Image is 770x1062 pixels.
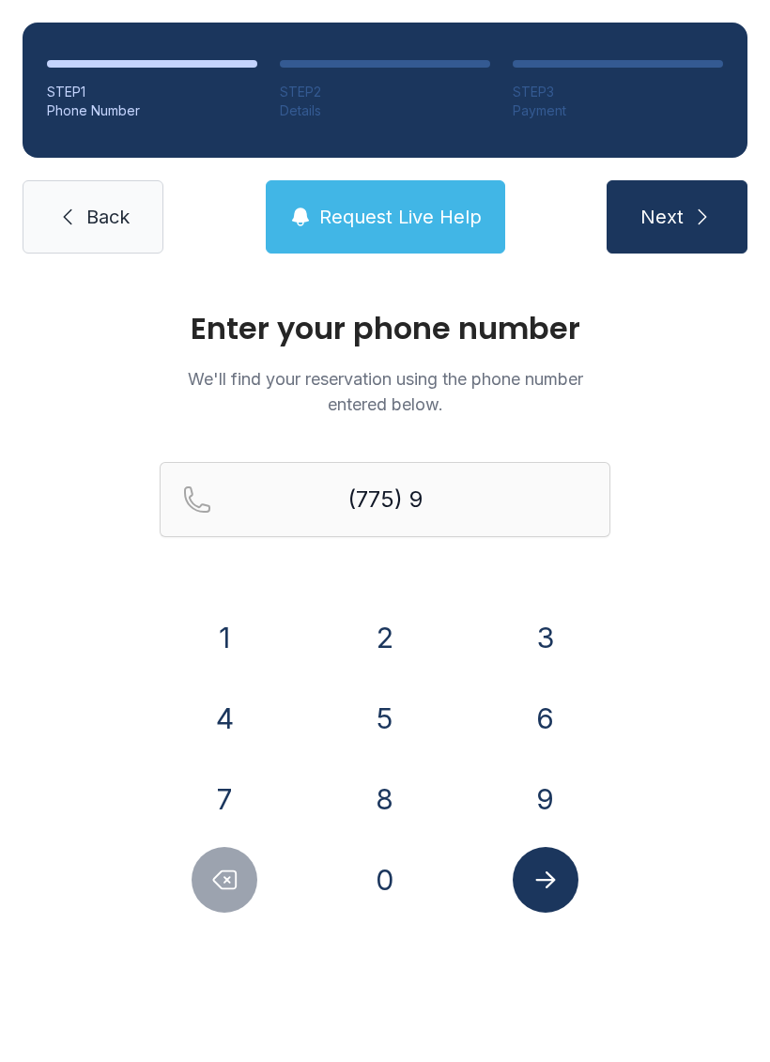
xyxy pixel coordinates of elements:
span: Back [86,204,130,230]
div: STEP 3 [513,83,723,101]
button: 4 [192,685,257,751]
p: We'll find your reservation using the phone number entered below. [160,366,610,417]
button: 1 [192,605,257,670]
div: STEP 2 [280,83,490,101]
button: 3 [513,605,578,670]
span: Next [640,204,684,230]
span: Request Live Help [319,204,482,230]
button: 0 [352,847,418,913]
button: Delete number [192,847,257,913]
h1: Enter your phone number [160,314,610,344]
button: Submit lookup form [513,847,578,913]
div: Phone Number [47,101,257,120]
div: Details [280,101,490,120]
button: 6 [513,685,578,751]
button: 2 [352,605,418,670]
div: STEP 1 [47,83,257,101]
button: 9 [513,766,578,832]
button: 7 [192,766,257,832]
button: 8 [352,766,418,832]
div: Payment [513,101,723,120]
button: 5 [352,685,418,751]
input: Reservation phone number [160,462,610,537]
